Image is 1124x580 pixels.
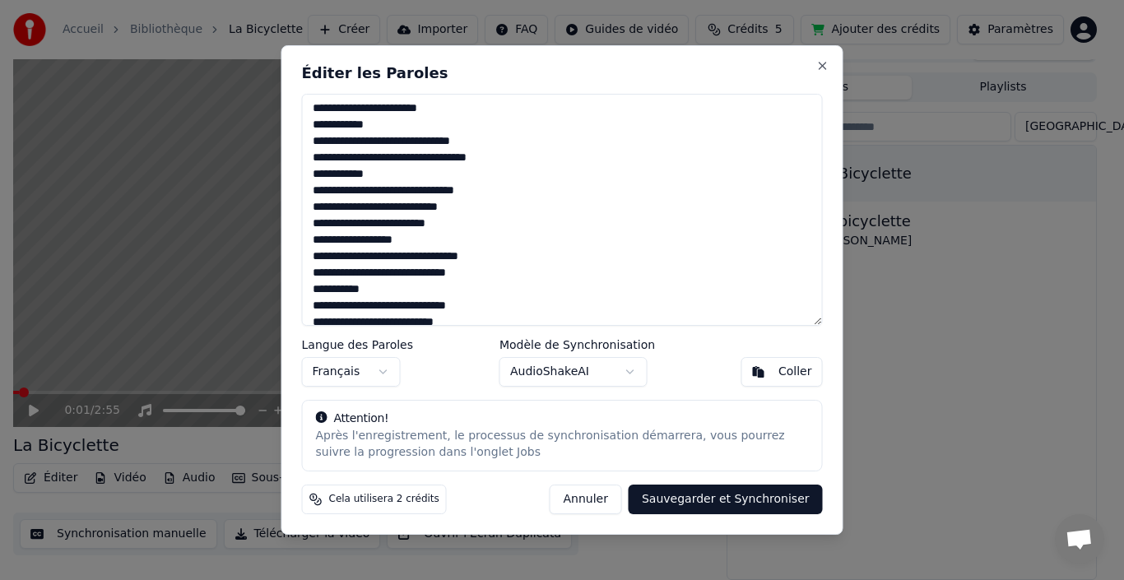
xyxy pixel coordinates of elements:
[550,485,622,514] button: Annuler
[316,429,809,462] div: Après l'enregistrement, le processus de synchronisation démarrera, vous pourrez suivre la progres...
[302,66,823,81] h2: Éditer les Paroles
[316,411,809,427] div: Attention!
[499,339,655,350] label: Modèle de Synchronisation
[741,357,823,387] button: Coller
[778,364,812,380] div: Coller
[629,485,823,514] button: Sauvegarder et Synchroniser
[302,339,414,350] label: Langue des Paroles
[329,493,439,506] span: Cela utilisera 2 crédits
